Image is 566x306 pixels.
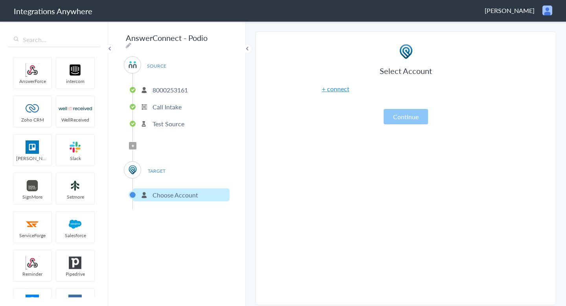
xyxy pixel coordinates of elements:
[384,109,428,124] button: Continue
[153,119,184,128] p: Test Source
[398,44,414,59] img: podio.png
[13,232,51,239] span: ServiceForge
[153,102,182,111] p: Call Intake
[13,78,51,85] span: AnswerForce
[8,32,100,47] input: Search...
[59,218,92,231] img: salesforce-logo.svg
[16,102,49,115] img: zoho-logo.svg
[128,165,138,175] img: podio.png
[16,179,49,192] img: signmore-logo.png
[59,256,92,269] img: pipedrive.png
[16,140,49,154] img: trello.png
[14,6,92,17] h1: Integrations Anywhere
[16,218,49,231] img: serviceforge-icon.png
[59,63,92,77] img: intercom-logo.svg
[308,65,504,76] h3: Select Account
[13,155,51,162] span: [PERSON_NAME]
[16,63,49,77] img: webhook.png
[56,116,94,123] span: WellReceived
[16,256,49,269] img: webhook.png
[56,194,94,200] span: Setmore
[56,271,94,277] span: Pipedrive
[13,271,51,277] span: Reminder
[542,6,552,15] img: user.png
[56,155,94,162] span: Slack
[59,102,92,115] img: wr-logo.svg
[59,140,92,154] img: slack-logo.svg
[141,61,171,71] span: SOURCE
[485,6,535,15] span: [PERSON_NAME]
[322,84,349,93] a: + connect
[56,78,94,85] span: intercom
[13,194,51,200] span: SignMore
[153,85,188,94] p: 8000253161
[13,116,51,123] span: Zoho CRM
[59,179,92,192] img: setmoreNew.jpg
[56,232,94,239] span: Salesforce
[141,166,171,176] span: TARGET
[128,60,138,70] img: answerconnect-logo.svg
[153,190,198,199] p: Choose Account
